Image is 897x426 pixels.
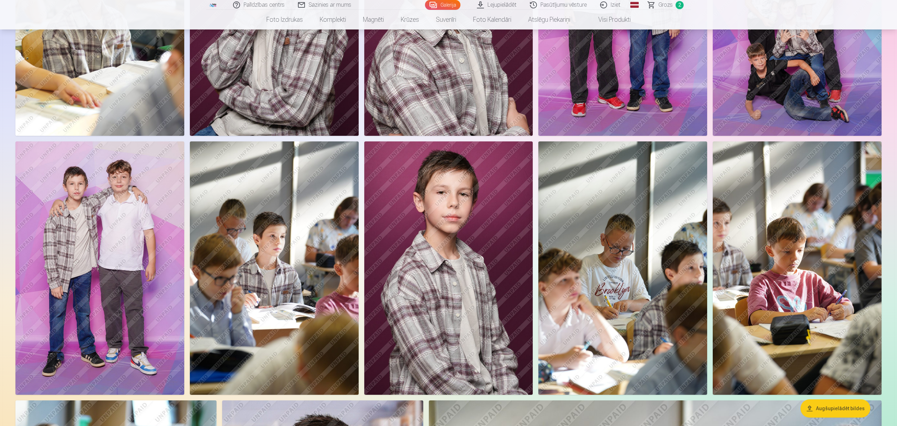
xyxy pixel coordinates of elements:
a: Suvenīri [427,10,465,29]
img: /fa1 [209,3,217,7]
a: Magnēti [354,10,392,29]
a: Atslēgu piekariņi [520,10,579,29]
a: Foto izdrukas [258,10,311,29]
span: 2 [676,1,684,9]
button: Augšupielādēt bildes [800,399,870,418]
a: Visi produkti [579,10,639,29]
a: Komplekti [311,10,354,29]
span: Grozs [658,1,673,9]
a: Foto kalendāri [465,10,520,29]
a: Krūzes [392,10,427,29]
